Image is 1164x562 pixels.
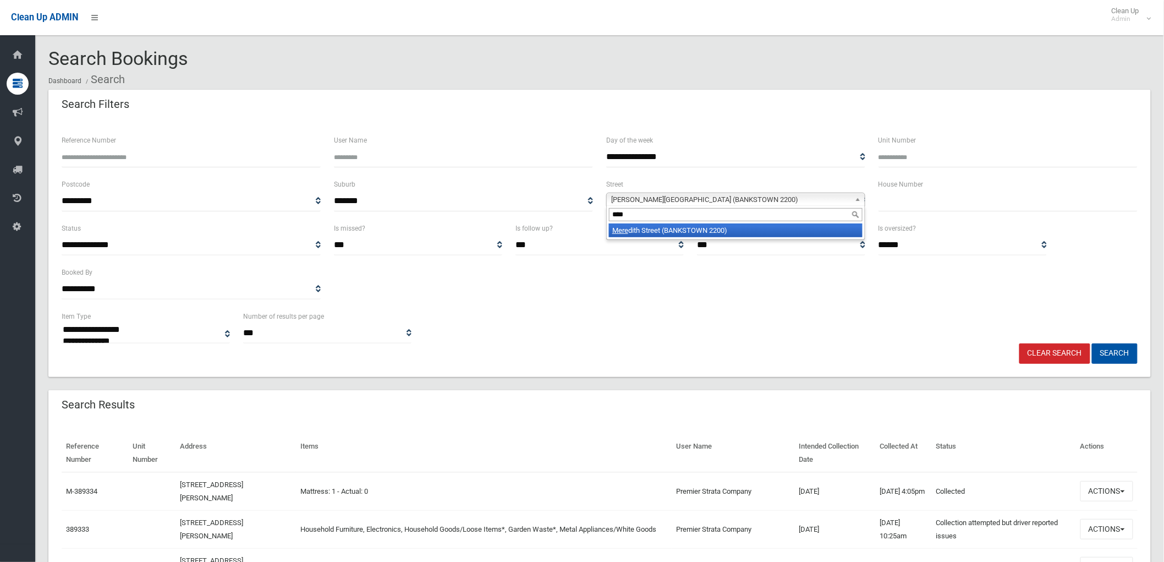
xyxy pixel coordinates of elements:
[606,178,623,190] label: Street
[296,434,672,472] th: Items
[296,472,672,511] td: Mattress: 1 - Actual: 0
[83,69,125,90] li: Search
[175,434,296,472] th: Address
[672,472,794,511] td: Premier Strata Company
[62,178,90,190] label: Postcode
[334,134,367,146] label: User Name
[612,226,628,234] em: Mere
[672,510,794,548] td: Premier Strata Company
[611,193,850,206] span: [PERSON_NAME][GEOGRAPHIC_DATA] (BANKSTOWN 2200)
[296,510,672,548] td: Household Furniture, Electronics, Household Goods/Loose Items*, Garden Waste*, Metal Appliances/W...
[62,310,91,323] label: Item Type
[243,310,324,323] label: Number of results per page
[1112,15,1139,23] small: Admin
[794,472,875,511] td: [DATE]
[879,134,916,146] label: Unit Number
[1076,434,1138,472] th: Actions
[1080,519,1133,539] button: Actions
[48,94,142,115] header: Search Filters
[180,481,243,502] a: [STREET_ADDRESS][PERSON_NAME]
[48,47,188,69] span: Search Bookings
[1019,343,1090,364] a: Clear Search
[932,510,1076,548] td: Collection attempted but driver reported issues
[879,222,916,234] label: Is oversized?
[794,434,875,472] th: Intended Collection Date
[48,394,148,416] header: Search Results
[606,134,653,146] label: Day of the week
[66,525,89,533] a: 389333
[672,434,794,472] th: User Name
[334,178,355,190] label: Suburb
[180,519,243,540] a: [STREET_ADDRESS][PERSON_NAME]
[334,222,365,234] label: Is missed?
[875,510,931,548] td: [DATE] 10:25am
[515,222,553,234] label: Is follow up?
[62,266,92,279] label: Booked By
[62,222,81,234] label: Status
[1080,481,1133,501] button: Actions
[875,434,931,472] th: Collected At
[1106,7,1150,23] span: Clean Up
[879,178,924,190] label: House Number
[11,12,78,23] span: Clean Up ADMIN
[128,434,175,472] th: Unit Number
[48,77,81,85] a: Dashboard
[875,472,931,511] td: [DATE] 4:05pm
[932,472,1076,511] td: Collected
[66,487,97,495] a: M-389334
[62,434,128,472] th: Reference Number
[609,223,863,237] li: dith Street (BANKSTOWN 2200)
[1092,343,1138,364] button: Search
[62,134,116,146] label: Reference Number
[932,434,1076,472] th: Status
[794,510,875,548] td: [DATE]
